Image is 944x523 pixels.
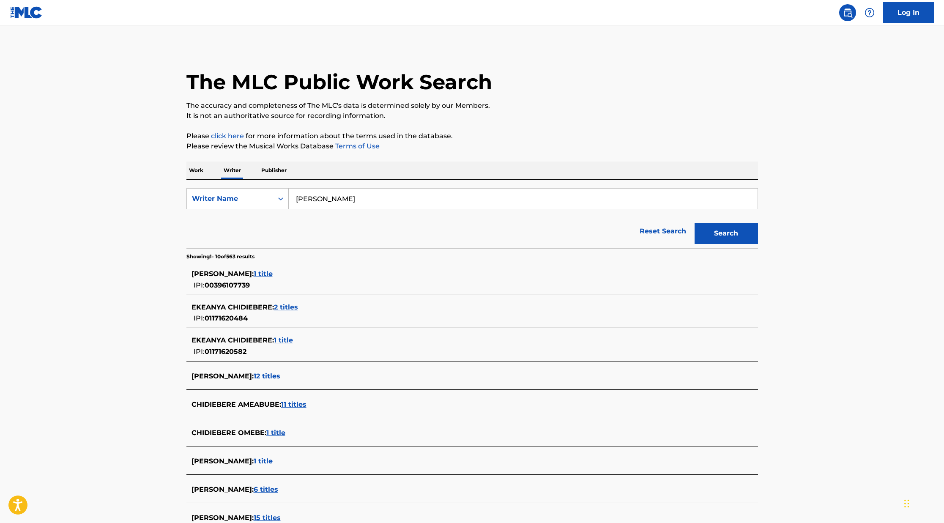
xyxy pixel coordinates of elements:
span: CHIDIEBERE AMEABUBE : [192,400,281,408]
span: 6 titles [254,485,278,493]
p: Work [186,162,206,179]
span: 11 titles [281,400,306,408]
span: 12 titles [254,372,280,380]
span: [PERSON_NAME] : [192,514,254,522]
img: help [865,8,875,18]
h1: The MLC Public Work Search [186,69,492,95]
form: Search Form [186,188,758,248]
div: Help [861,4,878,21]
iframe: Chat Widget [902,482,944,523]
span: EKEANYA CHIDIEBERE : [192,303,274,311]
span: 00396107739 [205,281,250,289]
span: 15 titles [254,514,281,522]
img: MLC Logo [10,6,43,19]
p: Please review the Musical Works Database [186,141,758,151]
span: 01171620484 [205,314,248,322]
span: CHIDIEBERE OMEBE : [192,429,266,437]
span: 1 title [254,270,273,278]
span: IPI: [194,281,205,289]
p: Please for more information about the terms used in the database. [186,131,758,141]
div: Writer Name [192,194,268,204]
span: IPI: [194,348,205,356]
img: search [843,8,853,18]
p: Showing 1 - 10 of 563 results [186,253,254,260]
span: 1 title [266,429,285,437]
a: click here [211,132,244,140]
span: 1 title [254,457,273,465]
span: 2 titles [274,303,298,311]
a: Terms of Use [334,142,380,150]
span: EKEANYA CHIDIEBERE : [192,336,274,344]
span: [PERSON_NAME] : [192,372,254,380]
a: Public Search [839,4,856,21]
div: Drag [904,491,909,516]
span: [PERSON_NAME] : [192,485,254,493]
p: Publisher [259,162,289,179]
span: 1 title [274,336,293,344]
a: Reset Search [635,222,690,241]
a: Log In [883,2,934,23]
span: IPI: [194,314,205,322]
p: Writer [221,162,244,179]
button: Search [695,223,758,244]
span: 01171620582 [205,348,246,356]
p: It is not an authoritative source for recording information. [186,111,758,121]
span: [PERSON_NAME] : [192,457,254,465]
span: [PERSON_NAME] : [192,270,254,278]
p: The accuracy and completeness of The MLC's data is determined solely by our Members. [186,101,758,111]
